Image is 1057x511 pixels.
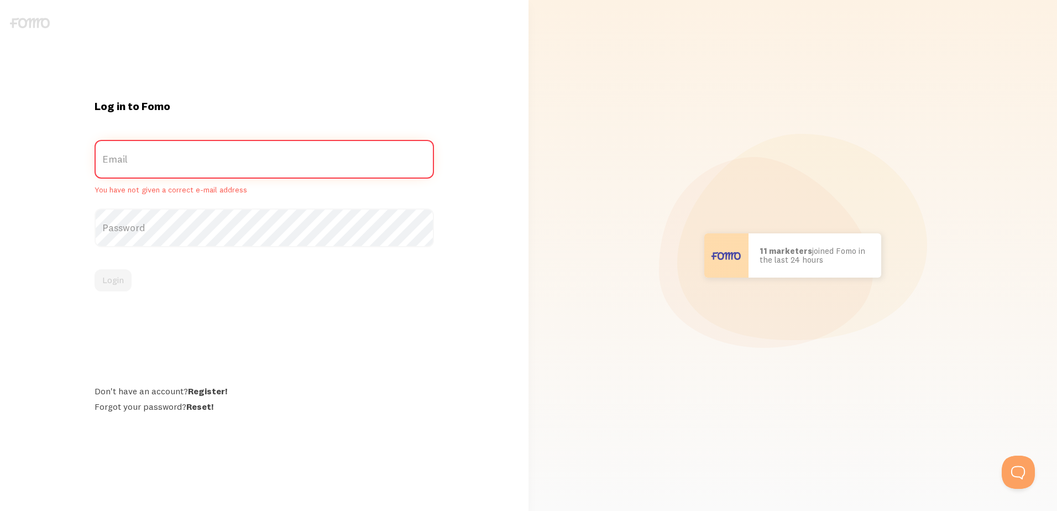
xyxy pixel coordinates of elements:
iframe: Help Scout Beacon - Open [1002,456,1035,489]
a: Register! [188,385,227,397]
b: 11 marketers [760,246,812,256]
label: Password [95,208,433,247]
p: joined Fomo in the last 24 hours [760,247,870,265]
img: User avatar [704,233,749,278]
img: fomo-logo-gray-b99e0e8ada9f9040e2984d0d95b3b12da0074ffd48d1e5cb62ac37fc77b0b268.svg [10,18,50,28]
div: Don't have an account? [95,385,433,397]
div: Forgot your password? [95,401,433,412]
h1: Log in to Fomo [95,99,433,113]
label: Email [95,140,433,179]
span: You have not given a correct e-mail address [95,185,433,195]
a: Reset! [186,401,213,412]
